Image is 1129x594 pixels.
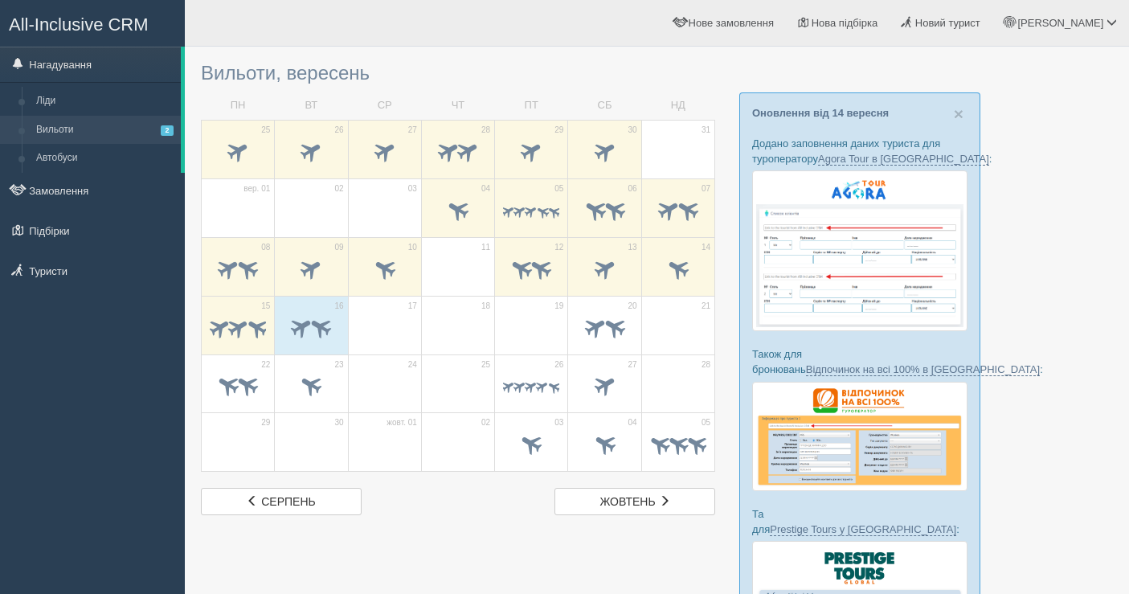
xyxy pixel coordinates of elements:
[689,17,774,29] span: Нове замовлення
[702,125,710,136] span: 31
[628,125,637,136] span: 30
[628,301,637,312] span: 20
[702,301,710,312] span: 21
[568,92,641,120] td: СБ
[812,17,878,29] span: Нова підбірка
[334,359,343,371] span: 23
[554,488,715,515] a: жовтень
[408,359,417,371] span: 24
[481,125,490,136] span: 28
[770,523,956,536] a: Prestige Tours у [GEOGRAPHIC_DATA]
[628,417,637,428] span: 04
[334,125,343,136] span: 26
[752,107,889,119] a: Оновлення від 14 вересня
[628,242,637,253] span: 13
[554,359,563,371] span: 26
[261,359,270,371] span: 22
[481,301,490,312] span: 18
[408,183,417,195] span: 03
[554,242,563,253] span: 12
[481,417,490,428] span: 02
[408,125,417,136] span: 27
[408,242,417,253] span: 10
[641,92,714,120] td: НД
[334,417,343,428] span: 30
[554,183,563,195] span: 05
[702,359,710,371] span: 28
[243,183,270,195] span: вер. 01
[334,242,343,253] span: 09
[29,116,181,145] a: Вильоти2
[1017,17,1103,29] span: [PERSON_NAME]
[421,92,494,120] td: ЧТ
[495,92,568,120] td: ПТ
[29,87,181,116] a: Ліди
[628,359,637,371] span: 27
[915,17,980,29] span: Новий турист
[818,153,989,166] a: Agora Tour в [GEOGRAPHIC_DATA]
[554,301,563,312] span: 19
[29,144,181,173] a: Автобуси
[481,183,490,195] span: 04
[261,495,315,508] span: серпень
[702,183,710,195] span: 07
[752,170,967,331] img: agora-tour-%D1%84%D0%BE%D1%80%D0%BC%D0%B0-%D0%B1%D1%80%D0%BE%D0%BD%D1%8E%D0%B2%D0%B0%D0%BD%D0%BD%...
[702,242,710,253] span: 14
[554,125,563,136] span: 29
[261,301,270,312] span: 15
[481,242,490,253] span: 11
[806,363,1040,376] a: Відпочинок на всі 100% в [GEOGRAPHIC_DATA]
[600,495,656,508] span: жовтень
[554,417,563,428] span: 03
[202,92,275,120] td: ПН
[261,417,270,428] span: 29
[334,301,343,312] span: 16
[408,301,417,312] span: 17
[201,63,715,84] h3: Вильоти, вересень
[752,382,967,491] img: otdihnavse100--%D1%84%D0%BE%D1%80%D0%BC%D0%B0-%D0%B1%D1%80%D0%BE%D0%BD%D0%B8%D1%80%D0%BE%D0%B2%D0...
[954,104,963,123] span: ×
[752,136,967,166] p: Додано заповнення даних туриста для туроператору :
[954,105,963,122] button: Close
[387,417,417,428] span: жовт. 01
[752,346,967,377] p: Також для бронювань :
[261,242,270,253] span: 08
[348,92,421,120] td: СР
[481,359,490,371] span: 25
[334,183,343,195] span: 02
[9,14,149,35] span: All-Inclusive CRM
[275,92,348,120] td: ВТ
[1,1,184,45] a: All-Inclusive CRM
[201,488,362,515] a: серпень
[752,506,967,537] p: Та для :
[161,125,174,136] span: 2
[628,183,637,195] span: 06
[261,125,270,136] span: 25
[702,417,710,428] span: 05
